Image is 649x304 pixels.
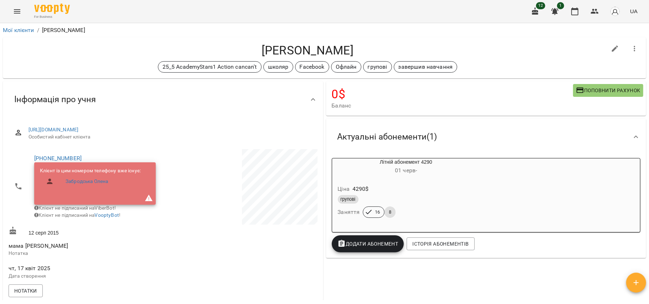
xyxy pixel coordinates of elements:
[66,178,108,185] a: Забродська Олена
[3,27,34,33] a: Мої клієнти
[332,101,573,110] span: Баланс
[34,205,116,211] span: Клієнт не підписаний на ViberBot!
[576,86,640,95] span: Поповнити рахунок
[332,87,573,101] h4: 0 $
[34,15,70,19] span: For Business
[3,26,646,35] nav: breadcrumb
[42,26,85,35] p: [PERSON_NAME]
[9,242,68,249] span: мама [PERSON_NAME]
[3,81,323,118] div: Інформація про учня
[9,273,161,280] p: Дата створення
[363,61,392,73] div: групові
[412,240,469,248] span: Історія абонементів
[536,2,545,9] span: 12
[338,207,360,217] h6: Заняття
[300,63,325,71] p: Facebook
[331,61,361,73] div: Офлайн
[40,167,141,191] ul: Клієнт із цим номером телефону вже існує:
[29,127,79,132] a: [URL][DOMAIN_NAME]
[9,43,607,58] h4: [PERSON_NAME]
[326,119,647,155] div: Актуальні абонементи(1)
[395,167,417,174] span: 01 черв -
[557,2,564,9] span: 1
[7,225,163,238] div: 12 серп 2015
[336,63,357,71] p: Офлайн
[394,61,458,73] div: завершив навчання
[573,84,643,97] button: Поповнити рахунок
[368,63,387,71] p: групові
[385,209,396,215] span: 8
[407,237,474,250] button: Історія абонементів
[627,5,640,18] button: UA
[371,209,384,215] span: 16
[398,63,453,71] p: завершив навчання
[37,26,39,35] li: /
[263,61,293,73] div: школяр
[268,63,289,71] p: школяр
[95,212,119,218] a: VooptyBot
[34,212,120,218] span: Клієнт не підписаний на !
[163,63,257,71] p: 25_5 AcademyStars1 Action cancan't
[29,133,312,141] span: Особистий кабінет клієнта
[332,158,480,226] button: Літній абонемент 429001 черв- Ціна4290$груповіЗаняття168
[610,6,620,16] img: avatar_s.png
[14,287,37,295] span: Нотатки
[9,284,43,297] button: Нотатки
[338,184,350,194] h6: Ціна
[338,131,437,142] span: Актуальні абонементи ( 1 )
[9,250,161,257] p: Нотатка
[338,240,398,248] span: Додати Абонемент
[158,61,262,73] div: 25_5 AcademyStars1 Action cancan't
[34,4,70,14] img: Voopty Logo
[332,158,480,175] div: Літній абонемент 4290
[9,3,26,20] button: Menu
[14,94,96,105] span: Інформація про учня
[34,155,82,162] a: [PHONE_NUMBER]
[630,7,638,15] span: UA
[352,185,369,193] p: 4290 $
[9,264,161,273] span: чт, 17 квіт 2025
[295,61,329,73] div: Facebook
[338,196,359,203] span: групові
[332,235,404,252] button: Додати Абонемент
